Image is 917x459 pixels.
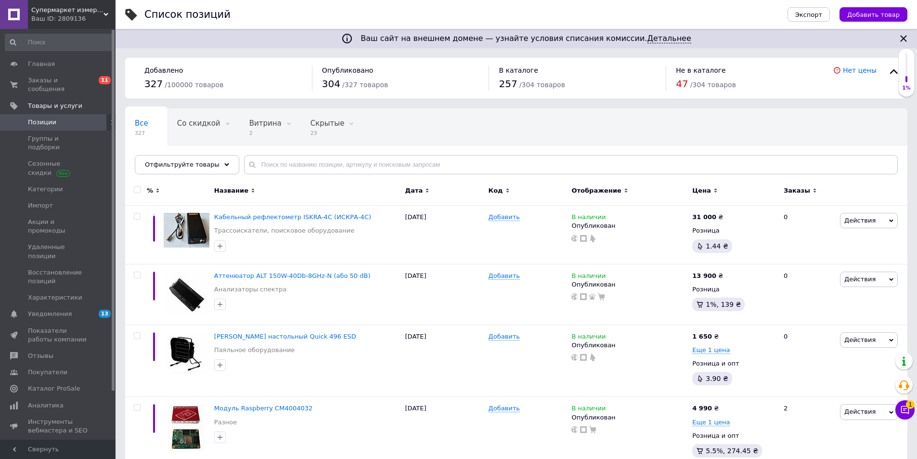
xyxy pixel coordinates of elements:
[31,14,116,23] div: Ваш ID: 2809136
[249,130,282,137] span: 2
[692,213,723,222] div: ₴
[28,159,89,177] span: Сезонные скидки
[164,332,209,374] img: Дымоуловитель настольный Quick 496 ESD
[571,280,687,289] div: Опубликован
[322,78,340,90] span: 304
[489,405,520,412] span: Добавить
[895,400,915,420] button: Чат с покупателем1
[403,264,486,325] div: [DATE]
[168,404,205,452] img: Модуль Raspberry CM4004032
[788,7,830,22] button: Экспорт
[214,272,371,279] a: Аттенюатор ALT 150W-40Db-8GHz-N (або 50 dB)
[342,81,388,89] span: / 327 товаров
[778,206,838,264] div: 0
[361,34,691,43] span: Ваш сайт на внешнем домене — узнайте условия списания комиссии.
[778,264,838,325] div: 0
[844,217,876,224] span: Действия
[28,185,63,194] span: Категории
[403,325,486,397] div: [DATE]
[214,346,295,354] a: Паяльное оборудование
[310,130,345,137] span: 23
[28,76,89,93] span: Заказы и сообщения
[784,186,810,195] span: Заказы
[692,359,775,368] div: Розница и опт
[31,6,103,14] span: Супермаркет измерительных приборов AllTest
[28,352,53,360] span: Отзывы
[322,66,374,74] span: Опубликовано
[519,81,565,89] span: / 304 товаров
[692,432,775,440] div: Розница и опт
[214,186,248,195] span: Название
[147,186,153,195] span: %
[28,60,55,68] span: Главная
[692,186,711,195] span: Цена
[28,418,89,435] span: Инструменты вебмастера и SEO
[706,447,758,455] span: 5.5%, 274.45 ₴
[844,408,876,415] span: Действия
[844,336,876,343] span: Действия
[214,213,371,221] a: Кабельный рефлектометр ISKRA-4C (ИСКРА-4С)
[144,66,183,74] span: Добавлено
[28,118,56,127] span: Позиции
[28,134,89,152] span: Группы и подборки
[145,161,220,168] span: Отфильтруйте товары
[571,405,606,415] span: В наличии
[692,333,712,340] b: 1 650
[906,400,915,409] span: 1
[135,156,200,164] span: Опубликованные
[571,222,687,230] div: Опубликован
[177,119,220,128] span: Со скидкой
[28,327,89,344] span: Показатели работы компании
[214,405,312,412] a: Модуль Raspberry CM4004032
[898,33,909,44] svg: Закрыть
[165,81,223,89] span: / 100000 товаров
[571,341,687,350] div: Опубликован
[99,76,111,84] span: 11
[28,102,82,110] span: Товары и услуги
[676,66,726,74] span: Не в каталоге
[692,404,719,413] div: ₴
[571,213,606,223] span: В наличии
[28,310,72,318] span: Уведомления
[647,34,691,43] a: Детальнее
[692,285,775,294] div: Розница
[692,419,730,426] span: Еще 1 цена
[795,11,822,18] span: Экспорт
[403,206,486,264] div: [DATE]
[310,119,345,128] span: Скрытые
[499,78,517,90] span: 257
[405,186,423,195] span: Дата
[843,66,877,74] a: Нет цены
[571,333,606,343] span: В наличии
[844,275,876,283] span: Действия
[28,268,89,286] span: Восстановление позиций
[778,325,838,397] div: 0
[214,226,354,235] a: Трассоискатели, поисковое оборудование
[28,218,89,235] span: Акции и промокоды
[692,405,712,412] b: 4 990
[489,272,520,280] span: Добавить
[706,375,728,382] span: 3.90 ₴
[164,213,209,248] img: Кабельный рефлектометр ISKRA-4C (ИСКРА-4С)
[489,213,520,221] span: Добавить
[692,346,730,354] span: Еще 1 цена
[571,413,687,422] div: Опубликован
[847,11,900,18] span: Добавить товар
[135,119,148,128] span: Все
[692,226,775,235] div: Розница
[692,332,719,341] div: ₴
[144,10,231,20] div: Список позиций
[28,401,64,410] span: Аналитика
[489,333,520,341] span: Добавить
[706,301,741,308] span: 1%, 139 ₴
[135,130,148,137] span: 327
[28,293,82,302] span: Характеристики
[899,85,914,92] div: 1%
[28,384,80,393] span: Каталог ProSale
[214,333,356,340] a: [PERSON_NAME] настольный Quick 496 ESD
[499,66,538,74] span: В каталоге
